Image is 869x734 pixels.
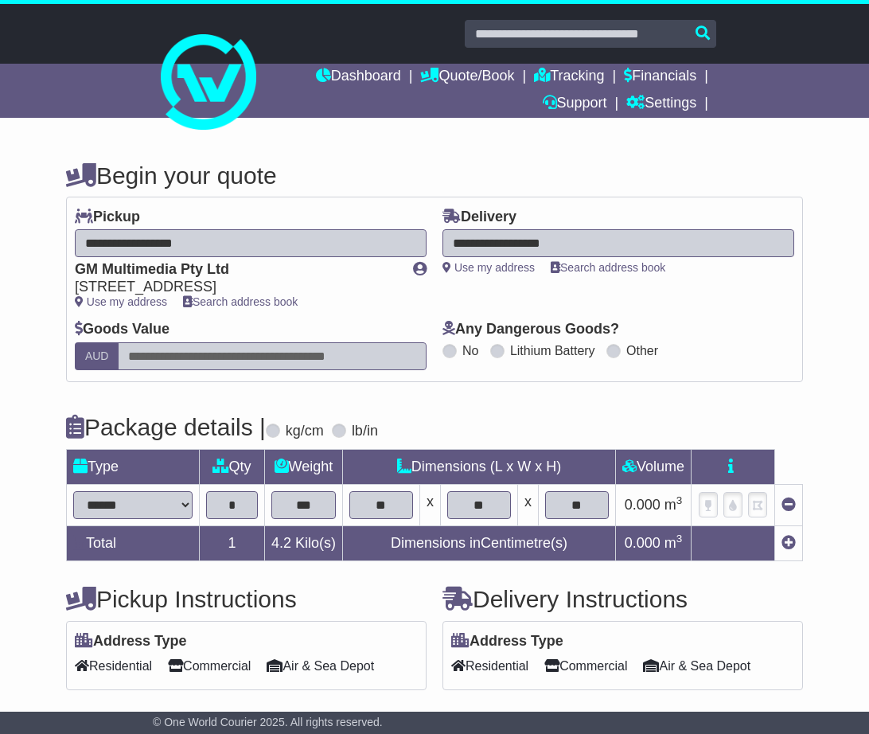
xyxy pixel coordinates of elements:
label: kg/cm [286,423,324,440]
a: Settings [626,91,696,118]
label: Other [626,343,658,358]
label: Address Type [451,633,563,650]
span: Residential [75,654,152,678]
h4: Begin your quote [66,162,803,189]
label: Delivery [442,209,516,226]
div: [STREET_ADDRESS] [75,279,397,296]
label: lb/in [352,423,378,440]
h4: Pickup Instructions [66,586,427,612]
span: Commercial [168,654,251,678]
span: Air & Sea Depot [267,654,374,678]
span: Commercial [544,654,627,678]
td: Dimensions (L x W x H) [342,449,615,484]
label: Any Dangerous Goods? [442,321,619,338]
span: m [664,535,683,551]
label: AUD [75,342,119,370]
td: Dimensions in Centimetre(s) [342,525,615,560]
a: Financials [624,64,696,91]
a: Use my address [75,295,167,308]
label: Address Type [75,633,187,650]
sup: 3 [676,494,683,506]
span: 0.000 [625,535,661,551]
a: Tracking [534,64,604,91]
span: m [664,497,683,513]
span: © One World Courier 2025. All rights reserved. [153,716,383,728]
a: Remove this item [781,497,796,513]
sup: 3 [676,533,683,545]
h4: Delivery Instructions [442,586,803,612]
td: Total [66,525,199,560]
label: No [462,343,478,358]
span: 0.000 [625,497,661,513]
a: Dashboard [316,64,401,91]
span: Residential [451,654,528,678]
span: 4.2 [271,535,291,551]
a: Search address book [551,261,665,274]
td: Qty [199,449,264,484]
label: Goods Value [75,321,170,338]
td: Type [66,449,199,484]
td: Weight [264,449,342,484]
a: Support [543,91,607,118]
td: x [419,484,440,525]
td: 1 [199,525,264,560]
a: Search address book [183,295,298,308]
span: Air & Sea Depot [643,654,750,678]
a: Use my address [442,261,535,274]
td: Kilo(s) [264,525,342,560]
td: x [517,484,538,525]
label: Pickup [75,209,140,226]
div: GM Multimedia Pty Ltd [75,261,397,279]
td: Volume [615,449,691,484]
a: Add new item [781,535,796,551]
label: Lithium Battery [510,343,595,358]
a: Quote/Book [420,64,514,91]
h4: Package details | [66,414,266,440]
